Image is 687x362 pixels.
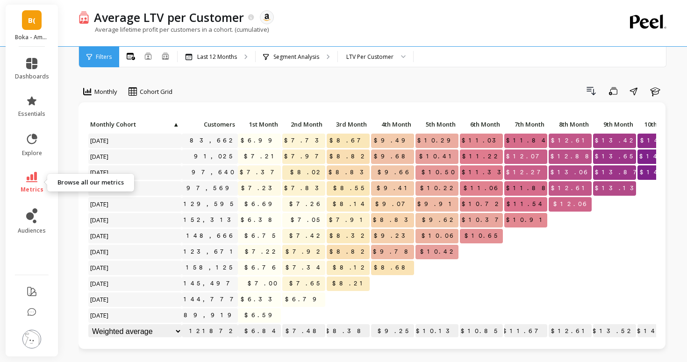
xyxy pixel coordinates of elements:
[239,134,281,148] span: $6.99
[373,197,414,211] span: $9.07
[88,197,111,211] span: [DATE]
[243,245,281,259] span: $7.22
[551,197,592,211] span: $12.06
[593,134,638,148] span: $13.42
[637,118,681,132] div: Toggle SortBy
[282,181,328,195] span: $7.83
[181,118,226,132] div: Toggle SortBy
[288,165,325,179] span: $8.02
[243,197,281,211] span: $6.69
[420,165,458,179] span: $10.50
[504,324,547,338] p: $11.67
[182,213,240,227] a: 152,313
[549,134,592,148] span: $12.61
[346,52,394,61] div: LTV Per Customer
[415,197,458,211] span: $9.91
[242,149,281,163] span: $7.21
[593,118,636,131] p: 9th Month
[327,118,370,131] p: 3rd Month
[237,118,282,132] div: Toggle SortBy
[140,87,172,96] span: Cohort Grid
[415,134,459,148] span: $10.29
[549,324,592,338] p: $12.61
[418,245,458,259] span: $10.42
[415,118,458,131] p: 5th Month
[282,134,328,148] span: $7.73
[639,121,678,128] span: 10th Month
[328,229,370,243] span: $8.32
[90,121,172,128] span: Monthly Cohort
[289,213,325,227] span: $7.05
[28,15,36,26] span: B(
[184,261,238,275] a: 158,125
[459,118,504,132] div: Toggle SortBy
[460,197,504,211] span: $10.72
[375,181,414,195] span: $9.41
[326,118,371,132] div: Toggle SortBy
[88,118,182,131] p: Monthly Cohort
[238,324,281,338] p: $6.84
[506,121,544,128] span: 7th Month
[371,118,414,131] p: 4th Month
[185,229,238,243] a: 148,666
[94,9,244,25] p: Average LTV per Customer
[331,197,370,211] span: $8.14
[238,165,283,179] span: $7.37
[88,213,111,227] span: [DATE]
[638,165,680,179] span: $14.41
[504,134,551,148] span: $11.84
[549,165,593,179] span: $13.06
[88,181,111,195] span: [DATE]
[88,118,132,132] div: Toggle SortBy
[184,121,235,128] span: Customers
[460,149,503,163] span: $11.22
[238,118,281,131] p: 1st Month
[15,34,49,41] p: Boka - Amazon (Essor)
[88,229,111,243] span: [DATE]
[185,181,238,195] a: 97,569
[460,134,505,148] span: $11.03
[239,213,281,227] span: $6.38
[372,134,414,148] span: $9.49
[284,261,325,275] span: $7.34
[88,292,111,306] span: [DATE]
[243,261,281,275] span: $6.76
[595,121,633,128] span: 9th Month
[182,197,239,211] a: 129,595
[192,149,238,163] a: 91,025
[549,181,592,195] span: $12.61
[327,324,370,338] p: $8.38
[329,121,367,128] span: 3rd Month
[327,213,370,227] span: $7.91
[331,261,370,275] span: $8.12
[549,149,598,163] span: $12.88
[376,165,414,179] span: $9.66
[460,118,503,131] p: 6th Month
[197,53,237,61] p: Last 12 Months
[282,118,326,132] div: Toggle SortBy
[22,149,42,157] span: explore
[548,118,593,132] div: Toggle SortBy
[328,134,370,148] span: $8.67
[88,149,111,163] span: [DATE]
[246,277,281,291] span: $7.00
[420,213,458,227] span: $9.62
[504,118,548,132] div: Toggle SortBy
[239,292,281,306] span: $6.33
[188,134,238,148] a: 83,662
[263,13,271,21] img: api.amazon.svg
[79,25,269,34] p: Average lifetime profit per customers in a cohort. (cumulative)
[240,121,278,128] span: 1st Month
[593,181,643,195] span: $13.13
[282,324,325,338] p: $7.48
[190,165,238,179] a: 97,640
[182,292,243,306] a: 144,777
[15,73,49,80] span: dashboards
[22,330,41,348] img: profile picture
[504,149,548,163] span: $12.07
[282,118,325,131] p: 2nd Month
[637,324,680,338] p: $14.34
[463,229,503,243] span: $10.65
[373,121,411,128] span: 4th Month
[243,308,281,322] span: $6.59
